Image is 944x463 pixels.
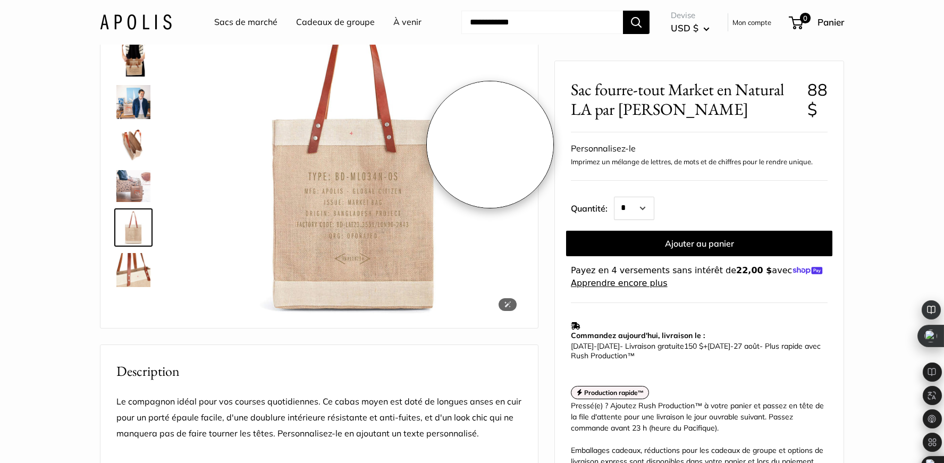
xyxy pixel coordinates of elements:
a: Mon compte [732,16,771,29]
img: description_Parfois, les détails parlent d'eux-mêmes [116,253,150,287]
img: description_Éléve chaque instant [116,170,150,202]
img: tab_domain_overview_orange.svg [43,62,52,70]
input: Recherche... [461,11,623,34]
img: tab_keywords_by_traffic_grey.svg [121,62,129,70]
font: Sac fourre-tout Market en Natural LA par [PERSON_NAME] [571,79,784,120]
font: Ajouter au panier [665,238,734,249]
font: Domaine [55,62,82,70]
button: Recherche [623,11,650,34]
font: Quantité: [571,203,608,214]
a: À venir [393,14,422,30]
font: - [594,341,597,351]
img: logo_orange.svg [17,17,26,26]
font: Cadeaux de groupe [296,16,375,27]
font: Production rapide™ [584,389,644,397]
font: Mon compte [732,18,771,27]
font: - Livraison gratuite [620,341,684,351]
a: description_Poignées en cuir super doux et durables. [114,125,153,164]
font: USD $ [671,22,698,33]
font: 88 $ [807,79,828,120]
a: description_Éléve chaque instant [114,168,153,204]
img: website_grey.svg [17,28,26,36]
a: description_Parfois, les détails parlent d'eux-mêmes [114,251,153,289]
a: Cadeaux de groupe [296,14,375,30]
font: À venir [393,16,422,27]
font: [DATE] [597,341,620,351]
img: description_Poignées en cuir super doux et durables. [116,128,150,162]
a: description_Sceau d'authenticité imprimé au dos de chaque sac. [114,208,153,247]
font: + [703,341,707,351]
a: Sacs de marché [214,14,277,30]
font: Mots-clés [132,62,163,70]
a: description_Geoff McFetridge dans son studio de Los Angeles [114,83,153,121]
img: Apolis [100,14,172,30]
font: Imprimez un mélange de lettres, de mots et de chiffres pour le rendre unique. [571,157,813,166]
font: Description [116,362,180,380]
font: Pressé(e) ? Ajoutez Rush Production™ à votre panier et passez en tête de la file d'attente pour u... [571,401,824,433]
button: Ajouter au panier [566,231,832,256]
img: description_Sceau d'authenticité imprimé au dos de chaque sac. [116,211,150,245]
font: Commandez aujourd'hui, livraison le : [571,331,705,340]
a: 0 Panier [790,14,844,31]
font: - Plus rapide avec Rush Production™ [571,341,821,360]
font: 0 [803,14,807,22]
font: [DATE] [571,341,594,351]
font: Personnalisez-le [571,143,636,154]
font: Devise [671,10,695,20]
img: description_Geoff McFetridge dans son studio de Los Angeles [116,85,150,119]
img: Description : Espace intérieur spacieux pour tout ranger. Doublure imperméable. [116,43,150,77]
font: 4.0.25 [52,17,70,25]
font: Domaine : [DOMAIN_NAME] [28,28,122,36]
font: Le compagnon idéal pour vos courses quotidiennes. Ce cabas moyen est doté de longues anses en cui... [116,396,521,439]
font: 27 août [734,341,760,351]
font: Panier [817,16,844,28]
font: - [730,341,734,351]
font: version [30,17,52,25]
font: 150 $ [684,341,703,351]
a: Description : Espace intérieur spacieux pour tout ranger. Doublure imperméable. [114,40,153,79]
font: [DATE] [707,341,730,351]
button: USD $ [671,20,710,37]
font: Sacs de marché [214,16,277,27]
